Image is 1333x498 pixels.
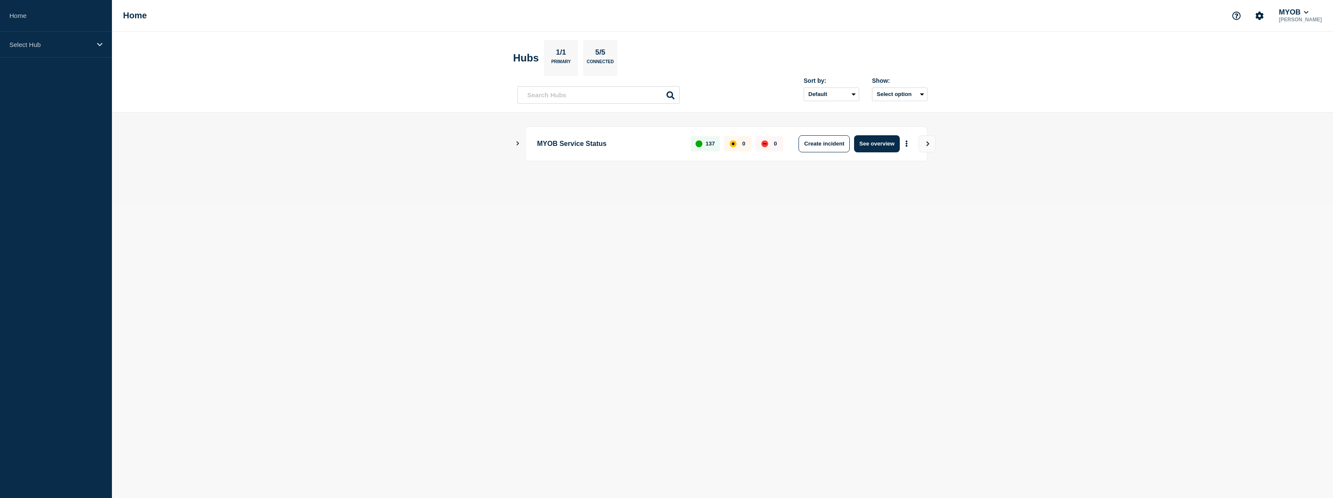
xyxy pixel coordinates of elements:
[551,59,571,68] p: Primary
[761,140,768,147] div: down
[872,87,928,101] button: Select option
[9,41,91,48] p: Select Hub
[1277,17,1324,23] p: [PERSON_NAME]
[516,140,520,147] button: Show Connected Hubs
[774,140,777,147] p: 0
[872,77,928,84] div: Show:
[730,140,737,147] div: affected
[854,135,899,152] button: See overview
[592,48,609,59] p: 5/5
[517,86,680,104] input: Search Hubs
[123,11,147,20] h1: Home
[901,136,912,151] button: More actions
[706,140,715,147] p: 137
[696,140,702,147] div: up
[742,140,745,147] p: 0
[799,135,850,152] button: Create incident
[537,135,681,152] p: MYOB Service Status
[804,87,859,101] select: Sort by
[1227,7,1245,25] button: Support
[1251,7,1268,25] button: Account settings
[587,59,614,68] p: Connected
[919,135,936,152] button: View
[804,77,859,84] div: Sort by:
[513,52,539,64] h2: Hubs
[553,48,570,59] p: 1/1
[1277,8,1310,17] button: MYOB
